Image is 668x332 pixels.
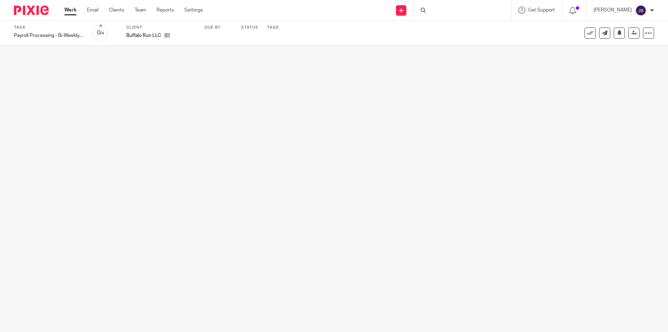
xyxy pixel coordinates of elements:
small: /4 [100,31,104,35]
i: Open client page [165,33,170,38]
label: Task [14,25,83,30]
label: Due by [205,25,232,30]
label: Status [241,25,259,30]
a: Team [135,7,146,14]
div: Payroll Processing - Bi-Weekly - Buffalo Run [14,32,83,39]
img: svg%3E [635,5,646,16]
span: Get Support [528,8,555,13]
label: Tags [267,25,279,30]
a: Settings [184,7,203,14]
a: Work [64,7,77,14]
a: Email [87,7,98,14]
div: 0 [97,29,104,37]
a: Reports [157,7,174,14]
img: Pixie [14,6,49,15]
label: Client [126,25,196,30]
p: Buffalo Run LLC [126,32,161,39]
a: Clients [109,7,124,14]
p: [PERSON_NAME] [594,7,632,14]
